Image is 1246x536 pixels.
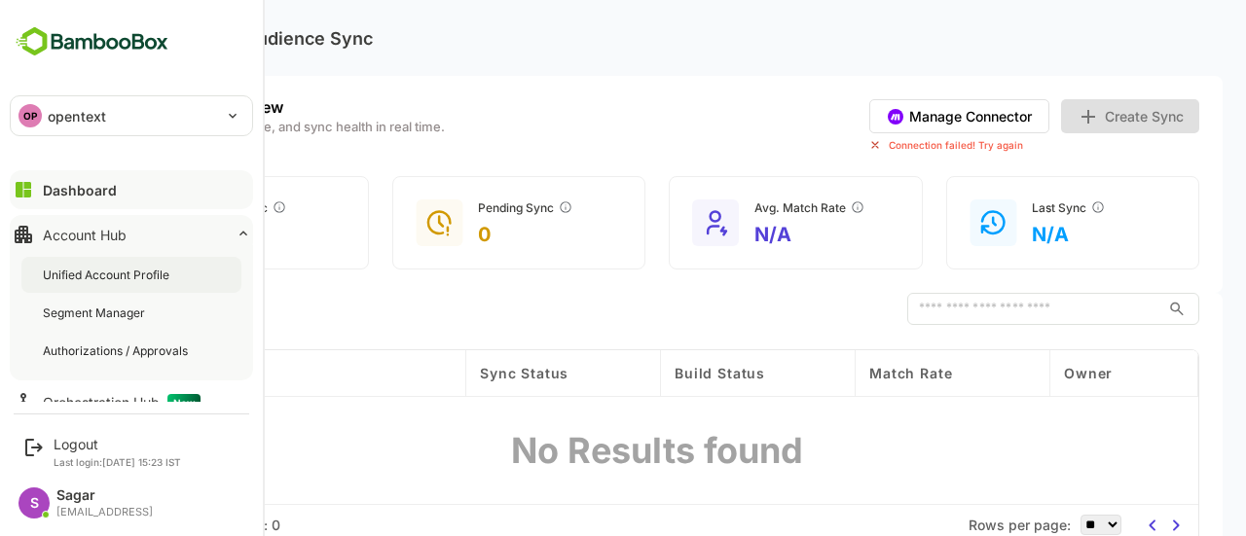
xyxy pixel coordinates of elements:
div: Avg. Match Rate [686,199,797,215]
div: Orchestration Hub [43,394,201,411]
p: 0 [132,223,219,246]
div: OPopentext [11,96,252,135]
div: Connection failed! Try again [801,139,955,151]
div: [EMAIL_ADDRESS] [56,506,153,518]
p: Last login: [DATE] 15:23 IST [54,456,181,468]
div: OP [18,104,42,127]
span: Sync Status [412,365,500,381]
p: N/A [686,223,797,246]
button: Dashboard [10,170,253,209]
span: Rows per page: [900,517,1003,533]
button: Manage Connector [801,99,981,133]
p: LinkedIn Audience Sync [99,28,305,49]
div: Active Sync [132,199,219,215]
div: Authorizations / Approvals [43,342,192,359]
button: Time since the most recent batch update. [1022,199,1038,215]
span: Owner [996,365,1044,381]
p: N/A [964,223,1038,246]
span: Title [61,365,94,381]
p: 0 [410,223,505,246]
button: Average percentage of contacts/companies LinkedIn successfully matched. [782,199,797,215]
div: Logout [54,436,181,452]
button: Create Sync [993,99,1131,133]
button: back [23,23,53,53]
div: Unified Account Profile [43,267,173,283]
img: BambooboxFullLogoMark.5f36c76dfaba33ec1ec1367b70bb1252.svg [10,23,174,60]
div: Segment Manager [43,304,149,321]
div: Last Sync [964,199,1038,215]
div: S [18,487,50,518]
p: Performance Overview [47,99,377,115]
span: Match Rate [801,365,884,381]
button: Orchestration HubNew [10,383,253,422]
p: opentext [48,106,106,126]
div: Account Hub [43,227,127,243]
div: No Results found [414,429,764,504]
p: Track delivery, match-rate, and sync health in real time. [47,121,377,133]
button: Account Hub [10,215,253,254]
div: Dashboard [43,182,117,198]
span: New [167,394,201,411]
div: Sagar [56,487,153,504]
div: Total Rows: 0 | Rows: 0 [58,517,212,533]
button: Audiences still in ‘Building’ or ‘Updating’ for more than 24 hours. [490,199,505,215]
button: Audiences in ‘Ready’ status and actively receiving ad delivery. [203,199,219,215]
span: Build Status [606,365,697,381]
div: Pending Sync [410,199,505,215]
